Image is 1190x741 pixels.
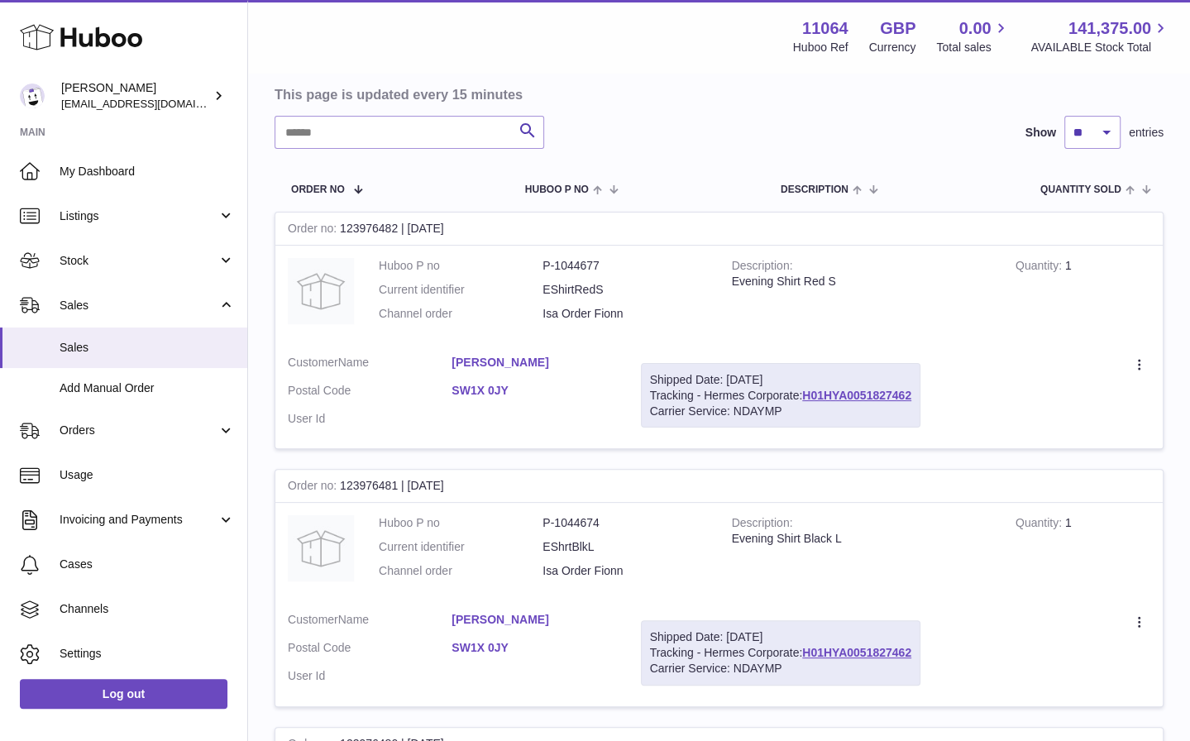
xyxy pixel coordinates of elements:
[61,97,243,110] span: [EMAIL_ADDRESS][DOMAIN_NAME]
[732,531,991,547] div: Evening Shirt Black L
[650,372,911,388] div: Shipped Date: [DATE]
[60,298,217,313] span: Sales
[452,355,615,370] a: [PERSON_NAME]
[650,629,911,645] div: Shipped Date: [DATE]
[936,17,1010,55] a: 0.00 Total sales
[61,80,210,112] div: [PERSON_NAME]
[379,306,542,322] dt: Channel order
[60,253,217,269] span: Stock
[379,282,542,298] dt: Current identifier
[20,84,45,108] img: imichellrs@gmail.com
[452,640,615,656] a: SW1X 0JY
[60,557,235,572] span: Cases
[542,539,706,555] dd: EShrtBlkL
[60,646,235,662] span: Settings
[20,679,227,709] a: Log out
[452,612,615,628] a: [PERSON_NAME]
[1016,259,1065,276] strong: Quantity
[452,383,615,399] a: SW1X 0JY
[60,208,217,224] span: Listings
[880,17,915,40] strong: GBP
[793,40,848,55] div: Huboo Ref
[288,411,452,427] dt: User Id
[60,423,217,438] span: Orders
[959,17,992,40] span: 0.00
[275,85,1159,103] h3: This page is updated every 15 minutes
[732,516,793,533] strong: Description
[60,601,235,617] span: Channels
[60,164,235,179] span: My Dashboard
[288,355,452,375] dt: Name
[542,258,706,274] dd: P-1044677
[1040,184,1121,195] span: Quantity Sold
[1030,40,1170,55] span: AVAILABLE Stock Total
[379,258,542,274] dt: Huboo P no
[542,563,706,579] dd: Isa Order Fionn
[542,515,706,531] dd: P-1044674
[288,515,354,581] img: no-photo.jpg
[802,646,911,659] a: H01HYA0051827462
[1016,516,1065,533] strong: Quantity
[542,282,706,298] dd: EShirtRedS
[379,515,542,531] dt: Huboo P no
[288,668,452,684] dt: User Id
[288,612,452,632] dt: Name
[542,306,706,322] dd: Isa Order Fionn
[379,539,542,555] dt: Current identifier
[1068,17,1151,40] span: 141,375.00
[1030,17,1170,55] a: 141,375.00 AVAILABLE Stock Total
[288,479,340,496] strong: Order no
[60,467,235,483] span: Usage
[802,17,848,40] strong: 11064
[275,470,1163,503] div: 123976481 | [DATE]
[288,383,452,403] dt: Postal Code
[641,363,920,428] div: Tracking - Hermes Corporate:
[936,40,1010,55] span: Total sales
[641,620,920,686] div: Tracking - Hermes Corporate:
[379,563,542,579] dt: Channel order
[288,356,338,369] span: Customer
[288,640,452,660] dt: Postal Code
[288,222,340,239] strong: Order no
[288,613,338,626] span: Customer
[732,274,991,289] div: Evening Shirt Red S
[525,184,589,195] span: Huboo P no
[732,259,793,276] strong: Description
[650,661,911,676] div: Carrier Service: NDAYMP
[291,184,345,195] span: Order No
[60,340,235,356] span: Sales
[1025,125,1056,141] label: Show
[275,213,1163,246] div: 123976482 | [DATE]
[60,512,217,528] span: Invoicing and Payments
[1003,503,1163,600] td: 1
[650,404,911,419] div: Carrier Service: NDAYMP
[781,184,848,195] span: Description
[288,258,354,324] img: no-photo.jpg
[802,389,911,402] a: H01HYA0051827462
[869,40,916,55] div: Currency
[60,380,235,396] span: Add Manual Order
[1003,246,1163,342] td: 1
[1129,125,1164,141] span: entries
